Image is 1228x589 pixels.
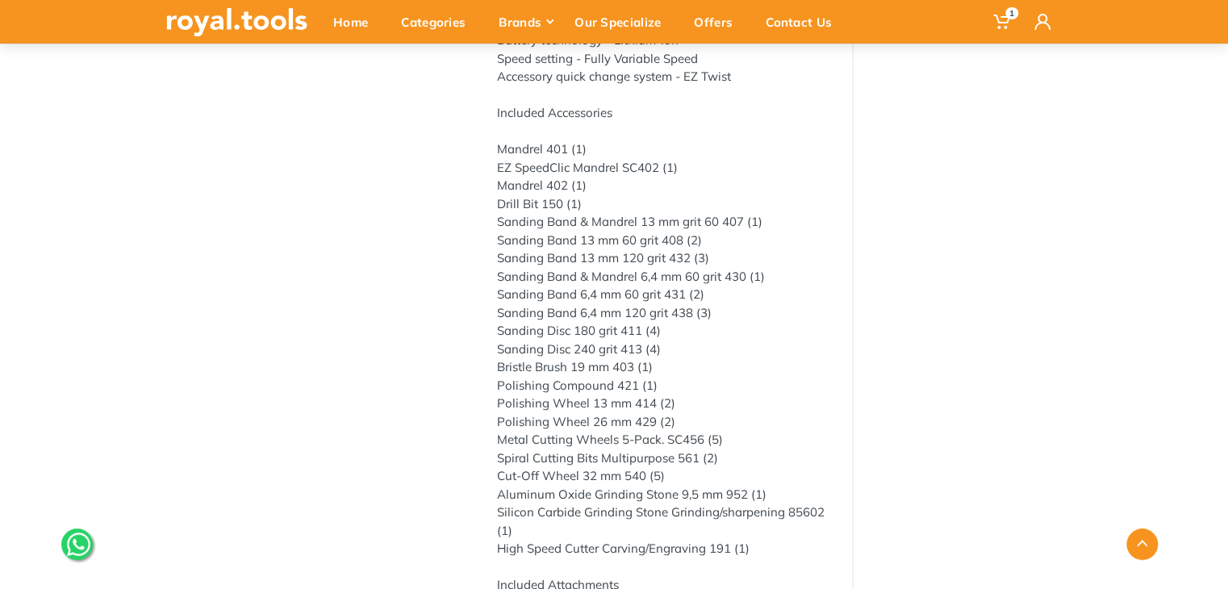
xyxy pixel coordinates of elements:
div: Sanding Band 6,4 mm 60 grit 431 (2) [497,286,828,304]
div: Sanding Disc 240 grit 413 (4) [497,340,828,359]
div: Mandrel 402 (1) [497,177,828,195]
div: Bristle Brush 19 mm 403 (1) [497,358,828,377]
img: royal.tools Logo [166,8,307,36]
div: Aluminum Oxide Grinding Stone 9,5 mm 952 (1) [497,486,828,504]
div: Polishing Wheel 13 mm 414 (2) [497,395,828,413]
div: Categories [390,5,487,39]
div: Spiral Cutting Bits Multipurpose 561 (2) [497,449,828,468]
div: Accessory quick change system - EZ Twist Included Accessories [497,68,828,123]
div: Sanding Band & Mandrel 6,4 mm 60 grit 430 (1) [497,268,828,286]
div: Our Specialize [563,5,683,39]
div: Silicon Carbide Grinding Stone Grinding/sharpening 85602 (1) [497,503,828,540]
div: Cut-Off Wheel 32 mm 540 (5) [497,467,828,486]
div: Speed setting - Fully Variable Speed [497,50,828,69]
div: Polishing Wheel 26 mm 429 (2) [497,413,828,432]
div: Contact Us [754,5,854,39]
div: Sanding Band 13 mm 60 grit 408 (2) [497,232,828,250]
div: Mandrel 401 (1) [497,140,828,159]
div: Sanding Band & Mandrel 13 mm grit 60 407 (1) [497,213,828,232]
div: Sanding Band 6,4 mm 120 grit 438 (3) [497,304,828,323]
div: Drill Bit 150 (1) [497,195,828,214]
div: Sanding Band 13 mm 120 grit 432 (3) [497,249,828,268]
span: 1 [1005,7,1018,19]
div: Metal Cutting Wheels 5-Pack. SC456 (5) [497,431,828,449]
div: Home [322,5,390,39]
div: Brands [487,5,563,39]
div: Offers [683,5,754,39]
div: Polishing Compound 421 (1) [497,377,828,395]
div: EZ SpeedClic Mandrel SC402 (1) [497,159,828,178]
div: Sanding Disc 180 grit 411 (4) [497,322,828,340]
